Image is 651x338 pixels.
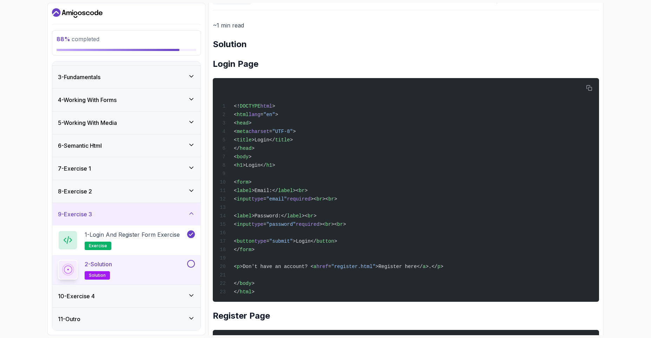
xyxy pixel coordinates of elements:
span: > [290,137,293,143]
span: < [234,179,237,185]
h3: 5 - Working With Media [58,119,117,127]
span: h1 [237,162,243,168]
span: </ [234,146,240,151]
a: Dashboard [52,7,103,19]
span: html [240,289,252,295]
span: >Email:</ [251,188,278,193]
span: >.</ [426,264,438,269]
span: body [237,154,249,160]
span: < [234,222,237,227]
span: br [328,196,334,202]
span: = [269,129,272,134]
span: < [234,162,237,168]
span: label [278,188,293,193]
span: </ [234,281,240,286]
span: "password" [266,222,296,227]
span: > [249,179,251,185]
span: </ [234,247,240,253]
span: br [337,222,343,227]
span: "submit" [269,238,293,244]
span: p [438,264,440,269]
span: < [234,112,237,117]
span: > [293,129,296,134]
span: type [251,196,263,202]
span: "email" [266,196,287,202]
span: required [296,222,319,227]
span: >< [302,213,308,219]
span: >< [322,196,328,202]
span: type [255,238,267,244]
span: p [237,264,239,269]
span: >< [310,196,316,202]
span: > [314,213,316,219]
span: > [251,146,254,151]
span: = [328,264,331,269]
span: < [234,196,237,202]
p: ~1 min read [213,20,599,30]
span: >< [331,222,337,227]
span: 88 % [57,36,70,43]
span: meta [237,129,249,134]
span: lang [249,112,261,117]
h3: 9 - Exercise 3 [58,210,92,218]
span: br [299,188,305,193]
span: < [234,264,237,269]
h2: Login Page [213,58,599,70]
span: > [440,264,443,269]
span: > [334,238,337,244]
span: > [275,112,278,117]
button: 6-Semantic Html [52,134,200,157]
span: = [263,222,266,227]
span: <! [234,103,240,109]
span: "UTF-8" [272,129,293,134]
span: >Login</ [251,137,275,143]
span: < [234,154,237,160]
span: > [251,281,254,286]
span: button [316,238,334,244]
span: br [308,213,314,219]
span: > [272,162,275,168]
button: 4-Working With Forms [52,89,200,111]
h3: 8 - Exercise 2 [58,187,92,196]
span: completed [57,36,99,43]
span: < [234,137,237,143]
span: label [287,213,302,219]
p: 2 - Solution [85,260,112,268]
span: input [237,196,251,202]
button: 7-Exercise 1 [52,157,200,180]
span: html [237,112,249,117]
span: charset [249,129,269,134]
span: html [261,103,272,109]
span: > [272,103,275,109]
span: href [316,264,328,269]
span: >Register here</ [375,264,422,269]
span: < [234,129,237,134]
h3: 3 - Fundamentals [58,73,100,81]
span: </ [234,289,240,295]
span: head [240,146,252,151]
span: = [261,112,263,117]
span: >< [293,188,299,193]
span: = [266,238,269,244]
span: = [263,196,266,202]
span: head [237,120,249,126]
span: required [287,196,310,202]
span: >< [320,222,325,227]
span: br [325,222,331,227]
button: 2-Solutionsolution [58,260,195,280]
h3: 7 - Exercise 1 [58,164,91,173]
h2: Solution [213,39,599,50]
span: < [234,238,237,244]
span: > [343,222,346,227]
span: form [240,247,252,253]
button: 3-Fundamentals [52,66,200,88]
span: type [251,222,263,227]
button: 9-Exercise 3 [52,203,200,225]
button: 5-Working With Media [52,111,200,134]
span: > [305,188,308,193]
span: a [314,264,316,269]
button: 1-Login and Register Form Exerciseexercise [58,230,195,250]
span: "register.html" [331,264,375,269]
h2: Register Page [213,310,599,321]
span: exercise [89,243,107,249]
